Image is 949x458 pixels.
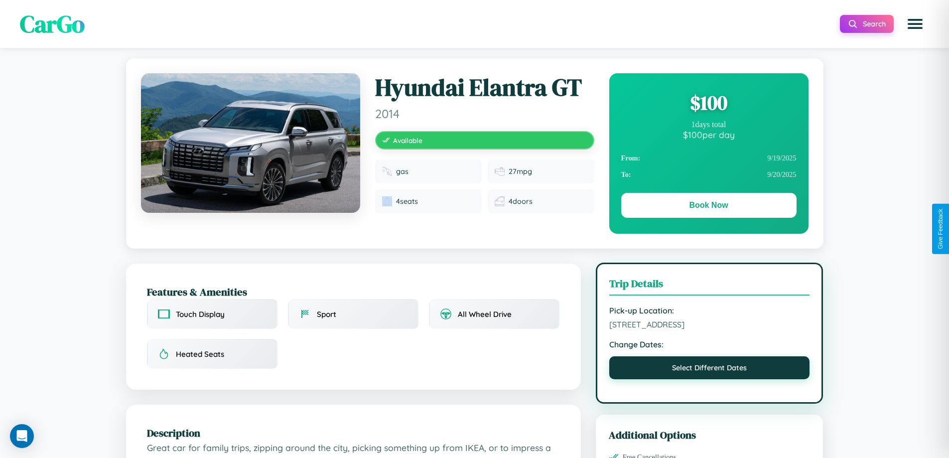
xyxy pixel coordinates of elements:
span: Heated Seats [176,349,224,359]
span: Search [863,19,886,28]
img: Fuel efficiency [495,166,505,176]
button: Open menu [901,10,929,38]
div: Open Intercom Messenger [10,424,34,448]
img: Fuel type [382,166,392,176]
h3: Additional Options [609,428,811,442]
div: $ 100 [621,89,797,116]
span: 27 mpg [509,167,532,176]
strong: From: [621,154,641,162]
span: Touch Display [176,309,225,319]
img: Doors [495,196,505,206]
div: $ 100 per day [621,129,797,140]
div: Give Feedback [937,209,944,249]
button: Search [840,15,894,33]
strong: To: [621,170,631,179]
span: 4 doors [509,197,533,206]
button: Book Now [621,193,797,218]
span: Sport [317,309,336,319]
span: CarGo [20,7,85,40]
h1: Hyundai Elantra GT [375,73,594,102]
span: All Wheel Drive [458,309,512,319]
span: 2014 [375,106,594,121]
h3: Trip Details [609,276,810,296]
button: Select Different Dates [609,356,810,379]
span: 4 seats [396,197,418,206]
div: 1 days total [621,120,797,129]
h2: Features & Amenities [147,285,560,299]
span: gas [396,167,408,176]
strong: Pick-up Location: [609,305,810,315]
img: Seats [382,196,392,206]
div: 9 / 20 / 2025 [621,166,797,183]
span: Available [393,136,422,145]
h2: Description [147,426,560,440]
div: 9 / 19 / 2025 [621,150,797,166]
strong: Change Dates: [609,339,810,349]
img: Hyundai Elantra GT 2014 [141,73,360,213]
span: [STREET_ADDRESS] [609,319,810,329]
